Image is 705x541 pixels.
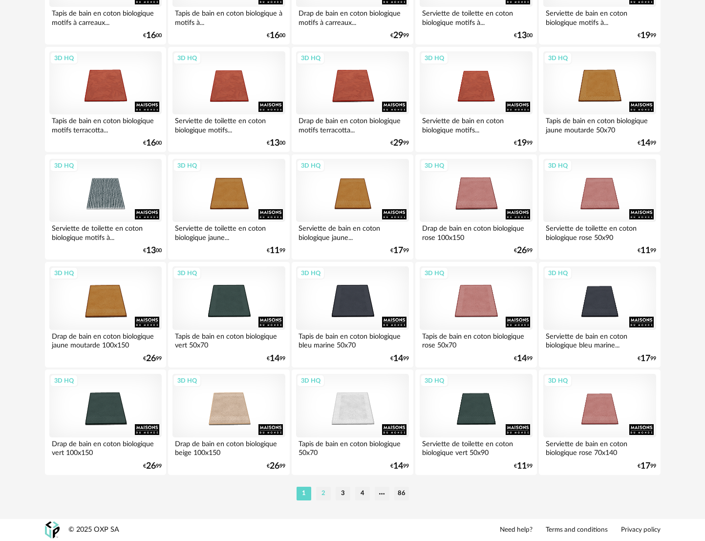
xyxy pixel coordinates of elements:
span: 13 [146,247,156,254]
a: 3D HQ Tapis de bain en coton biologique 50x70 €1499 [292,369,413,475]
a: 3D HQ Serviette de toilette en coton biologique motifs... €1300 [168,47,289,152]
span: 26 [270,463,279,470]
div: 3D HQ [544,267,572,280]
div: 3D HQ [173,52,201,65]
div: Tapis de bain en coton biologique rose 50x70 [420,330,532,349]
div: 3D HQ [173,267,201,280]
div: Tapis de bain en coton biologique bleu marine 50x70 [296,330,408,349]
div: Serviette de toilette en coton biologique vert 50x90 [420,437,532,457]
div: 3D HQ [297,374,325,387]
li: 86 [394,487,409,500]
a: 3D HQ Serviette de bain en coton biologique rose 70x140 €1799 [539,369,660,475]
a: 3D HQ Drap de bain en coton biologique motifs terracotta... €2999 [292,47,413,152]
span: 14 [393,355,403,362]
a: Terms and conditions [546,526,608,535]
a: 3D HQ Serviette de toilette en coton biologique vert 50x90 €1199 [415,369,536,475]
div: € 99 [638,247,656,254]
div: € 99 [390,463,409,470]
div: € 99 [638,140,656,147]
div: € 99 [514,463,533,470]
span: 19 [517,140,527,147]
div: Serviette de toilette en coton biologique rose 50x90 [543,222,656,241]
a: 3D HQ Serviette de bain en coton biologique jaune... €1799 [292,154,413,260]
a: 3D HQ Drap de bain en coton biologique rose 100x150 €2699 [415,154,536,260]
li: 3 [336,487,350,500]
div: € 99 [638,355,656,362]
div: Serviette de toilette en coton biologique motifs à... [420,7,532,26]
div: Serviette de toilette en coton biologique motifs... [172,114,285,134]
span: 29 [393,140,403,147]
div: Tapis de bain en coton biologique vert 50x70 [172,330,285,349]
a: 3D HQ Tapis de bain en coton biologique rose 50x70 €1499 [415,262,536,368]
li: 1 [297,487,311,500]
div: € 99 [390,32,409,39]
div: 3D HQ [297,267,325,280]
div: Serviette de bain en coton biologique bleu marine... [543,330,656,349]
div: € 00 [267,32,285,39]
span: 17 [393,247,403,254]
span: 16 [146,32,156,39]
span: 11 [641,247,650,254]
div: Serviette de bain en coton biologique rose 70x140 [543,437,656,457]
span: 14 [641,140,650,147]
span: 17 [641,463,650,470]
li: 2 [316,487,331,500]
a: Need help? [500,526,533,535]
a: 3D HQ Tapis de bain en coton biologique bleu marine 50x70 €1499 [292,262,413,368]
div: Tapis de bain en coton biologique motifs à carreaux... [49,7,162,26]
div: € 99 [390,355,409,362]
div: Drap de bain en coton biologique beige 100x150 [172,437,285,457]
div: Serviette de bain en coton biologique motifs à... [543,7,656,26]
span: 16 [146,140,156,147]
div: © 2025 OXP SA [68,525,119,535]
a: 3D HQ Tapis de bain en coton biologique vert 50x70 €1499 [168,262,289,368]
div: 3D HQ [173,374,201,387]
div: Drap de bain en coton biologique motifs à carreaux... [296,7,408,26]
span: 14 [393,463,403,470]
span: 14 [270,355,279,362]
div: € 99 [143,355,162,362]
div: € 99 [143,463,162,470]
span: 17 [641,355,650,362]
span: 14 [517,355,527,362]
div: Tapis de bain en coton biologique 50x70 [296,437,408,457]
div: 3D HQ [544,374,572,387]
span: 19 [641,32,650,39]
div: 3D HQ [420,52,449,65]
div: Drap de bain en coton biologique vert 100x150 [49,437,162,457]
div: Tapis de bain en coton biologique jaune moutarde 50x70 [543,114,656,134]
div: 3D HQ [50,267,78,280]
div: 3D HQ [420,159,449,172]
div: € 99 [514,140,533,147]
div: Serviette de toilette en coton biologique jaune... [172,222,285,241]
div: € 99 [514,247,533,254]
div: € 99 [267,247,285,254]
div: Drap de bain en coton biologique motifs terracotta... [296,114,408,134]
div: Drap de bain en coton biologique rose 100x150 [420,222,532,241]
div: Serviette de bain en coton biologique jaune... [296,222,408,241]
span: 13 [270,140,279,147]
div: 3D HQ [420,267,449,280]
div: Serviette de toilette en coton biologique motifs à... [49,222,162,241]
a: 3D HQ Drap de bain en coton biologique beige 100x150 €2699 [168,369,289,475]
div: 3D HQ [544,52,572,65]
a: 3D HQ Serviette de bain en coton biologique bleu marine... €1799 [539,262,660,368]
span: 29 [393,32,403,39]
div: € 99 [390,140,409,147]
a: 3D HQ Serviette de toilette en coton biologique jaune... €1199 [168,154,289,260]
div: Drap de bain en coton biologique jaune moutarde 100x150 [49,330,162,349]
span: 11 [517,463,527,470]
div: € 99 [390,247,409,254]
div: 3D HQ [50,159,78,172]
a: 3D HQ Drap de bain en coton biologique jaune moutarde 100x150 €2699 [45,262,166,368]
a: Privacy policy [621,526,661,535]
span: 13 [517,32,527,39]
span: 11 [270,247,279,254]
img: OXP [45,521,60,539]
div: 3D HQ [544,159,572,172]
a: 3D HQ Drap de bain en coton biologique vert 100x150 €2699 [45,369,166,475]
div: € 00 [143,247,162,254]
div: € 99 [514,355,533,362]
div: 3D HQ [50,374,78,387]
div: € 00 [514,32,533,39]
